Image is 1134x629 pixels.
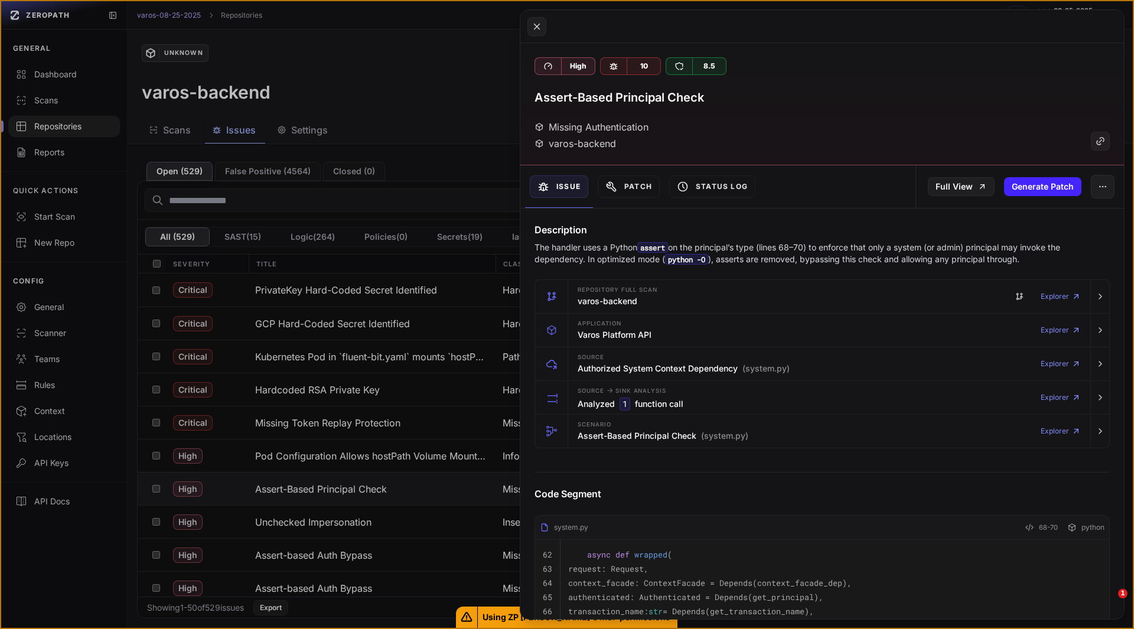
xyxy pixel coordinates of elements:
[928,177,995,196] a: Full View
[578,386,666,395] span: Source Sink Analysis
[669,175,755,198] button: Status Log
[568,606,814,617] code: transaction_name: = Depends( ),
[1004,177,1081,196] button: Generate Patch
[1041,419,1081,443] a: Explorer
[535,136,616,151] div: varos-backend
[535,314,1109,347] button: Application Varos Platform API Explorer
[578,295,637,307] h3: varos-backend
[637,242,668,253] code: assert
[587,549,611,560] span: async
[1039,520,1058,535] span: 68-70
[543,592,552,602] code: 65
[535,280,1109,313] button: Repository Full scan varos-backend Explorer
[478,607,678,628] span: Using ZP [PERSON_NAME]'s MSP permissions
[578,354,604,360] span: Source
[568,549,672,560] code: (
[535,242,1064,265] p: The handler uses a Python on the principal’s type (lines 68–70) to enforce that only a system (or...
[535,415,1109,448] button: Scenario Assert-Based Principal Check (system.py) Explorer
[701,430,748,442] span: (system.py)
[752,592,814,602] span: get_principal
[578,329,651,341] h3: Varos Platform API
[578,321,621,327] span: Application
[1041,352,1081,376] a: Explorer
[530,175,588,198] button: Issue
[634,549,667,560] span: wrapped
[543,606,552,617] code: 66
[535,223,1110,237] h4: Description
[535,381,1109,414] button: Source -> Sink Analysis Analyzed 1 function call Explorer
[578,430,748,442] h3: Assert-Based Principal Check
[615,549,630,560] span: def
[1041,285,1081,308] a: Explorer
[578,422,611,428] span: Scenario
[1041,386,1081,409] a: Explorer
[1041,318,1081,342] a: Explorer
[1118,589,1128,598] span: 1
[543,549,552,560] code: 62
[1094,589,1122,617] iframe: Intercom live chat
[568,592,823,602] code: authenticated: Authenticated = Depends( ),
[710,606,804,617] span: get_transaction_name
[578,397,683,410] h3: Analyzed function call
[535,347,1109,380] button: Source Authorized System Context Dependency (system.py) Explorer
[607,386,613,395] span: ->
[535,487,1110,501] h4: Code Segment
[649,606,663,617] span: str
[578,287,657,293] span: Repository Full scan
[757,578,842,588] span: context_facade_dep
[543,563,552,574] code: 63
[742,363,790,374] span: (system.py)
[598,175,660,198] button: Patch
[1081,523,1104,532] span: python
[665,254,708,265] code: python -O
[568,578,852,588] code: context_facade: ContextFacade = Depends( ),
[540,523,588,532] div: system.py
[620,397,630,410] code: 1
[543,578,552,588] code: 64
[578,363,790,374] h3: Authorized System Context Dependency
[568,563,649,574] code: request: Request,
